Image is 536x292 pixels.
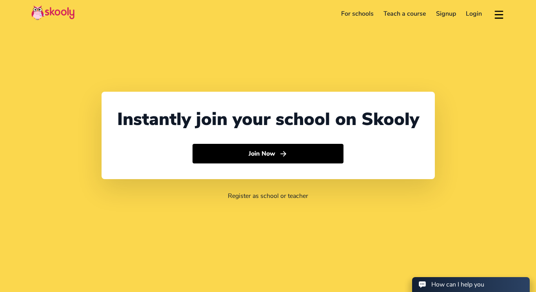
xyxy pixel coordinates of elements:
ion-icon: arrow forward outline [279,150,287,158]
a: Login [461,7,487,20]
a: Teach a course [378,7,431,20]
button: menu outline [493,7,505,20]
a: Signup [431,7,461,20]
div: Instantly join your school on Skooly [117,107,419,131]
a: Register as school or teacher [228,192,308,200]
a: For schools [336,7,379,20]
img: Skooly [31,5,74,20]
button: Join Nowarrow forward outline [193,144,343,163]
